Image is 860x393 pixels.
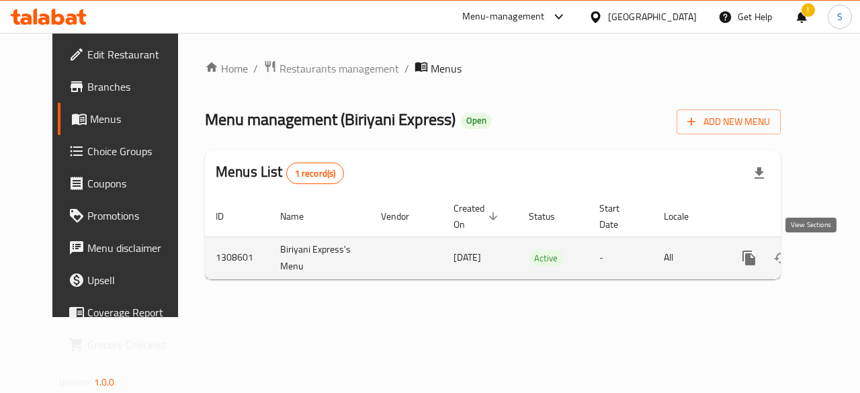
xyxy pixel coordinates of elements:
[58,38,196,71] a: Edit Restaurant
[87,272,185,288] span: Upsell
[431,60,462,77] span: Menus
[462,9,545,25] div: Menu-management
[58,167,196,200] a: Coupons
[269,236,370,279] td: Biriyani Express's Menu
[58,232,196,264] a: Menu disclaimer
[287,167,344,180] span: 1 record(s)
[381,208,427,224] span: Vendor
[58,200,196,232] a: Promotions
[687,114,770,130] span: Add New Menu
[461,115,492,126] span: Open
[205,236,269,279] td: 1308601
[263,60,399,77] a: Restaurants management
[58,296,196,329] a: Coverage Report
[279,60,399,77] span: Restaurants management
[58,264,196,296] a: Upsell
[58,135,196,167] a: Choice Groups
[529,208,572,224] span: Status
[837,9,843,24] span: S
[87,175,185,191] span: Coupons
[677,110,781,134] button: Add New Menu
[205,104,456,134] span: Menu management ( Biriyani Express )
[87,143,185,159] span: Choice Groups
[87,46,185,62] span: Edit Restaurant
[205,60,781,77] nav: breadcrumb
[58,329,196,361] a: Grocery Checklist
[653,236,722,279] td: All
[454,249,481,266] span: [DATE]
[59,374,92,391] span: Version:
[87,337,185,353] span: Grocery Checklist
[529,251,563,266] span: Active
[664,208,706,224] span: Locale
[87,304,185,320] span: Coverage Report
[205,60,248,77] a: Home
[733,242,765,274] button: more
[58,71,196,103] a: Branches
[90,111,185,127] span: Menus
[608,9,697,24] div: [GEOGRAPHIC_DATA]
[94,374,115,391] span: 1.0.0
[461,113,492,129] div: Open
[589,236,653,279] td: -
[216,208,241,224] span: ID
[87,79,185,95] span: Branches
[87,240,185,256] span: Menu disclaimer
[599,200,637,232] span: Start Date
[529,250,563,266] div: Active
[253,60,258,77] li: /
[280,208,321,224] span: Name
[454,200,502,232] span: Created On
[286,163,345,184] div: Total records count
[743,157,775,189] div: Export file
[216,162,344,184] h2: Menus List
[87,208,185,224] span: Promotions
[58,103,196,135] a: Menus
[765,242,798,274] button: Change Status
[404,60,409,77] li: /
